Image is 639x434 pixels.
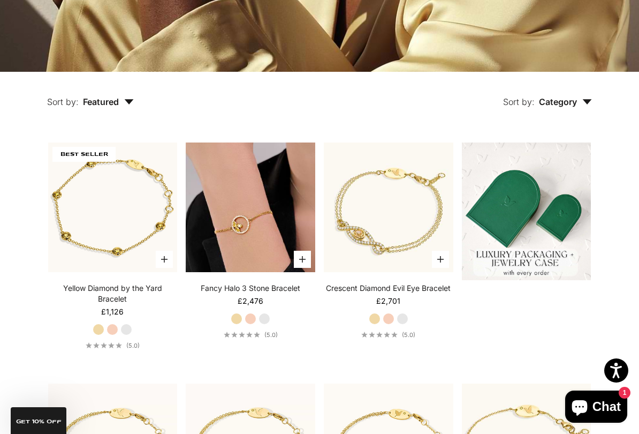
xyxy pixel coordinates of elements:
[22,72,158,117] button: Sort by: Featured
[101,306,124,317] sale-price: £1,126
[48,283,178,304] a: Yellow Diamond by the Yard Bracelet
[562,391,630,425] inbox-online-store-chat: Shopify online store chat
[48,143,178,272] img: #YellowGold
[361,331,415,339] a: 5.0 out of 5.0 stars(5.0)
[86,342,122,348] div: 5.0 out of 5.0 stars
[238,296,263,306] sale-price: £2,476
[201,283,300,294] a: Fancy Halo 3 Stone Bracelet
[48,143,178,272] a: #YellowGold #RoseGold #WhiteGold
[478,72,617,117] button: Sort by: Category
[16,419,62,424] span: GET 10% Off
[324,143,453,272] img: #YellowGold
[326,283,451,294] a: Crescent Diamond Evil Eye Bracelet
[539,96,592,107] span: Category
[224,331,278,339] a: 5.0 out of 5.0 stars(5.0)
[402,331,415,339] span: (5.0)
[186,143,315,272] img: #YellowGold #RoseGold #WhiteGold
[224,332,260,338] div: 5.0 out of 5.0 stars
[324,143,453,272] a: #YellowGold #WhiteGold #RoseGold
[361,332,398,338] div: 5.0 out of 5.0 stars
[47,96,79,107] span: Sort by:
[126,342,140,349] span: (5.0)
[503,96,535,107] span: Sort by:
[86,342,140,349] a: 5.0 out of 5.0 stars(5.0)
[52,147,116,162] span: BEST SELLER
[376,296,400,306] sale-price: £2,701
[11,407,66,434] div: GET 10% Off
[264,331,278,339] span: (5.0)
[83,96,134,107] span: Featured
